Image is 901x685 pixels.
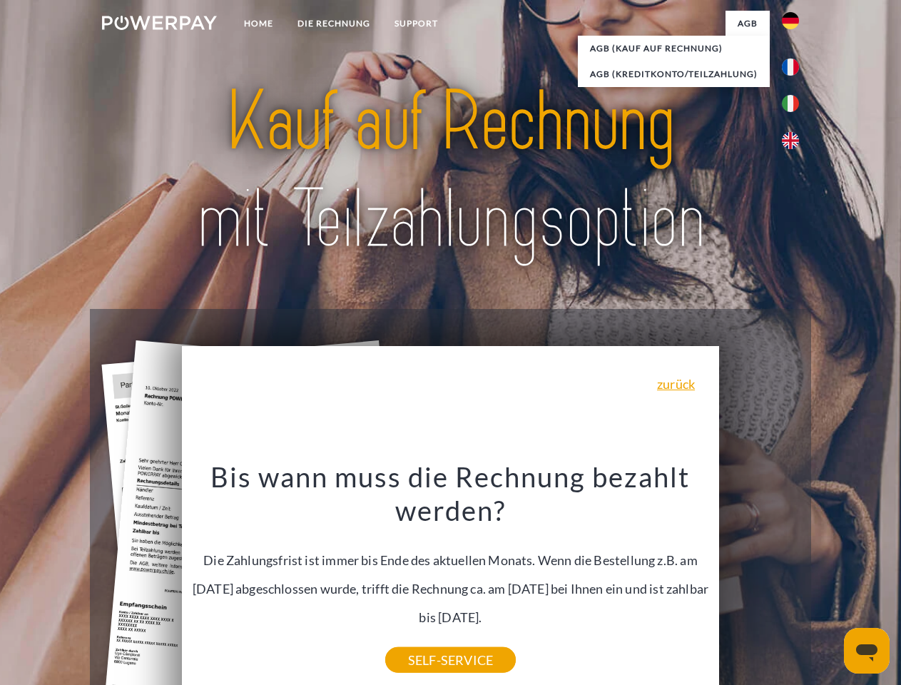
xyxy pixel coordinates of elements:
[782,132,799,149] img: en
[232,11,285,36] a: Home
[657,377,695,390] a: zurück
[578,36,770,61] a: AGB (Kauf auf Rechnung)
[285,11,382,36] a: DIE RECHNUNG
[578,61,770,87] a: AGB (Kreditkonto/Teilzahlung)
[190,460,711,528] h3: Bis wann muss die Rechnung bezahlt werden?
[382,11,450,36] a: SUPPORT
[190,460,711,660] div: Die Zahlungsfrist ist immer bis Ende des aktuellen Monats. Wenn die Bestellung z.B. am [DATE] abg...
[136,68,765,273] img: title-powerpay_de.svg
[385,647,516,673] a: SELF-SERVICE
[102,16,217,30] img: logo-powerpay-white.svg
[782,12,799,29] img: de
[782,59,799,76] img: fr
[726,11,770,36] a: agb
[782,95,799,112] img: it
[844,628,890,674] iframe: Schaltfläche zum Öffnen des Messaging-Fensters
